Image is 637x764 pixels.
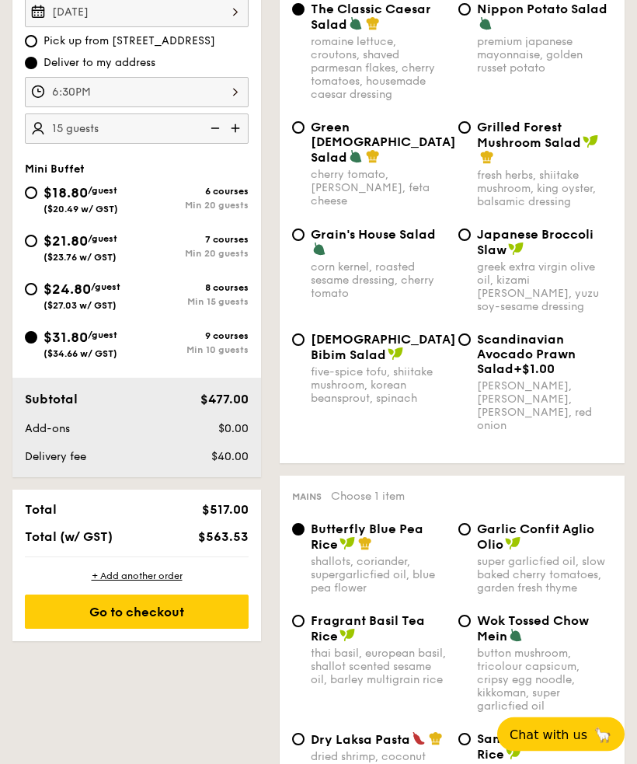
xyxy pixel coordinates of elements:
span: /guest [88,330,117,341]
input: Green [DEMOGRAPHIC_DATA] Saladcherry tomato, [PERSON_NAME], feta cheese [292,122,305,134]
input: [DEMOGRAPHIC_DATA] Bibim Saladfive-spice tofu, shiitake mushroom, korean beansprout, spinach [292,334,305,347]
div: greek extra virgin olive oil, kizami [PERSON_NAME], yuzu soy-sesame dressing [477,261,612,314]
input: $21.80/guest($23.76 w/ GST)7 coursesMin 20 guests [25,235,37,248]
input: Deliver to my address [25,58,37,70]
span: $21.80 [44,233,88,250]
span: /guest [88,186,117,197]
span: 🦙 [593,726,612,744]
img: icon-reduce.1d2dbef1.svg [202,114,225,144]
span: ($20.49 w/ GST) [44,204,118,215]
span: Deliver to my address [44,56,155,72]
input: $31.80/guest($34.66 w/ GST)9 coursesMin 10 guests [25,332,37,344]
span: Total (w/ GST) [25,530,113,545]
span: Dry Laksa Pasta [311,733,410,748]
span: Mini Buffet [25,163,85,176]
span: Choose 1 item [331,490,405,504]
span: Sanshoku Steamed Rice [477,732,595,762]
span: Pick up from [STREET_ADDRESS] [44,34,215,50]
span: ($27.03 w/ GST) [44,301,117,312]
span: ($23.76 w/ GST) [44,253,117,263]
img: icon-chef-hat.a58ddaea.svg [358,537,372,551]
div: Min 20 guests [137,249,249,260]
img: icon-vegan.f8ff3823.svg [505,537,520,551]
div: romaine lettuce, croutons, shaved parmesan flakes, cherry tomatoes, housemade caesar dressing [311,36,446,102]
input: Wok Tossed Chow Meinbutton mushroom, tricolour capsicum, cripsy egg noodle, kikkoman, super garli... [458,616,471,628]
img: icon-chef-hat.a58ddaea.svg [480,151,494,165]
img: icon-chef-hat.a58ddaea.svg [429,732,443,746]
span: $563.53 [198,530,249,545]
span: $0.00 [218,423,249,436]
img: icon-vegetarian.fe4039eb.svg [509,629,523,643]
img: icon-add.58712e84.svg [225,114,249,144]
span: [DEMOGRAPHIC_DATA] Bibim Salad [311,333,456,363]
img: icon-vegan.f8ff3823.svg [339,537,355,551]
input: Scandinavian Avocado Prawn Salad+$1.00[PERSON_NAME], [PERSON_NAME], [PERSON_NAME], red onion [458,334,471,347]
img: icon-vegan.f8ff3823.svg [508,242,524,256]
img: icon-vegan.f8ff3823.svg [506,747,521,761]
input: Nippon Potato Saladpremium japanese mayonnaise, golden russet potato [458,4,471,16]
img: icon-vegetarian.fe4039eb.svg [349,17,363,31]
img: icon-spicy.37a8142b.svg [412,732,426,746]
div: button mushroom, tricolour capsicum, cripsy egg noodle, kikkoman, super garlicfied oil [477,647,612,713]
input: Grilled Forest Mushroom Saladfresh herbs, shiitake mushroom, king oyster, balsamic dressing [458,122,471,134]
input: The Classic Caesar Saladromaine lettuce, croutons, shaved parmesan flakes, cherry tomatoes, house... [292,4,305,16]
input: Pick up from [STREET_ADDRESS] [25,36,37,48]
span: /guest [91,282,120,293]
img: icon-vegan.f8ff3823.svg [583,135,598,149]
img: icon-vegetarian.fe4039eb.svg [479,17,493,31]
span: Chat with us [510,727,587,742]
img: icon-chef-hat.a58ddaea.svg [366,150,380,164]
input: Japanese Broccoli Slawgreek extra virgin olive oil, kizami [PERSON_NAME], yuzu soy-sesame dressing [458,229,471,242]
input: Number of guests [25,114,249,145]
span: Fragrant Basil Tea Rice [311,614,425,644]
img: icon-vegetarian.fe4039eb.svg [312,242,326,256]
span: Total [25,503,57,518]
div: cherry tomato, [PERSON_NAME], feta cheese [311,169,446,208]
img: icon-vegetarian.fe4039eb.svg [349,150,363,164]
div: Min 10 guests [137,345,249,356]
input: Fragrant Basil Tea Ricethai basil, european basil, shallot scented sesame oil, barley multigrain ... [292,616,305,628]
div: Go to checkout [25,595,249,630]
span: +$1.00 [513,362,555,377]
span: Green [DEMOGRAPHIC_DATA] Salad [311,120,456,166]
span: Subtotal [25,392,78,407]
span: /guest [88,234,117,245]
div: Min 15 guests [137,297,249,308]
div: super garlicfied oil, slow baked cherry tomatoes, garden fresh thyme [477,556,612,595]
button: Chat with us🦙 [497,717,625,752]
div: 8 courses [137,283,249,294]
input: Sanshoku Steamed Ricemultigrain rice, roasted black soybean [458,734,471,746]
div: five-spice tofu, shiitake mushroom, korean beansprout, spinach [311,366,446,406]
span: Japanese Broccoli Slaw [477,228,593,258]
input: $24.80/guest($27.03 w/ GST)8 coursesMin 15 guests [25,284,37,296]
span: $477.00 [200,392,249,407]
input: Event time [25,78,249,108]
span: $40.00 [211,451,249,464]
div: + Add another order [25,570,249,583]
div: 7 courses [137,235,249,246]
span: Butterfly Blue Pea Rice [311,522,423,553]
img: icon-chef-hat.a58ddaea.svg [366,17,380,31]
div: thai basil, european basil, shallot scented sesame oil, barley multigrain rice [311,647,446,687]
input: Garlic Confit Aglio Oliosuper garlicfied oil, slow baked cherry tomatoes, garden fresh thyme [458,524,471,536]
span: Add-ons [25,423,70,436]
span: Grain's House Salad [311,228,436,242]
span: ($34.66 w/ GST) [44,349,117,360]
span: Grilled Forest Mushroom Salad [477,120,581,151]
span: $31.80 [44,330,88,347]
span: Delivery fee [25,451,86,464]
img: icon-vegan.f8ff3823.svg [388,347,403,361]
div: shallots, coriander, supergarlicfied oil, blue pea flower [311,556,446,595]
div: 6 courses [137,187,249,197]
div: 9 courses [137,331,249,342]
span: $18.80 [44,185,88,202]
span: $517.00 [202,503,249,518]
div: premium japanese mayonnaise, golden russet potato [477,36,612,75]
span: $24.80 [44,281,91,298]
span: The Classic Caesar Salad [311,2,431,33]
input: Butterfly Blue Pea Riceshallots, coriander, supergarlicfied oil, blue pea flower [292,524,305,536]
span: Mains [292,492,322,503]
span: Wok Tossed Chow Mein [477,614,589,644]
div: [PERSON_NAME], [PERSON_NAME], [PERSON_NAME], red onion [477,380,612,433]
span: Scandinavian Avocado Prawn Salad [477,333,576,377]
